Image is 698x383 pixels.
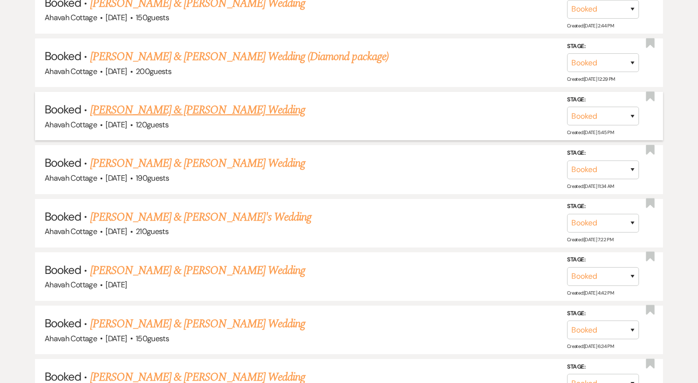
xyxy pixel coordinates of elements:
[106,226,127,236] span: [DATE]
[567,255,639,265] label: Stage:
[106,120,127,130] span: [DATE]
[567,41,639,51] label: Stage:
[45,173,97,183] span: Ahavah Cottage
[45,49,81,63] span: Booked
[567,201,639,212] label: Stage:
[567,236,613,243] span: Created: [DATE] 7:22 PM
[136,334,169,344] span: 150 guests
[136,173,169,183] span: 190 guests
[567,95,639,105] label: Stage:
[106,173,127,183] span: [DATE]
[567,343,614,349] span: Created: [DATE] 6:34 PM
[90,262,305,279] a: [PERSON_NAME] & [PERSON_NAME] Wedding
[106,280,127,290] span: [DATE]
[567,76,615,82] span: Created: [DATE] 12:29 PM
[106,12,127,23] span: [DATE]
[45,102,81,117] span: Booked
[136,12,169,23] span: 150 guests
[45,12,97,23] span: Ahavah Cottage
[45,262,81,277] span: Booked
[136,66,171,76] span: 200 guests
[45,155,81,170] span: Booked
[45,226,97,236] span: Ahavah Cottage
[45,120,97,130] span: Ahavah Cottage
[45,209,81,224] span: Booked
[567,23,614,29] span: Created: [DATE] 2:44 PM
[90,101,305,119] a: [PERSON_NAME] & [PERSON_NAME] Wedding
[567,148,639,159] label: Stage:
[567,308,639,319] label: Stage:
[45,334,97,344] span: Ahavah Cottage
[567,183,614,189] span: Created: [DATE] 11:34 AM
[90,209,312,226] a: [PERSON_NAME] & [PERSON_NAME]'s Wedding
[90,155,305,172] a: [PERSON_NAME] & [PERSON_NAME] Wedding
[45,66,97,76] span: Ahavah Cottage
[90,315,305,333] a: [PERSON_NAME] & [PERSON_NAME] Wedding
[45,280,97,290] span: Ahavah Cottage
[136,120,168,130] span: 120 guests
[567,362,639,372] label: Stage:
[136,226,168,236] span: 210 guests
[45,316,81,331] span: Booked
[90,48,389,65] a: [PERSON_NAME] & [PERSON_NAME] Wedding (Diamond package)
[106,66,127,76] span: [DATE]
[106,334,127,344] span: [DATE]
[567,129,614,136] span: Created: [DATE] 5:45 PM
[567,290,614,296] span: Created: [DATE] 4:42 PM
